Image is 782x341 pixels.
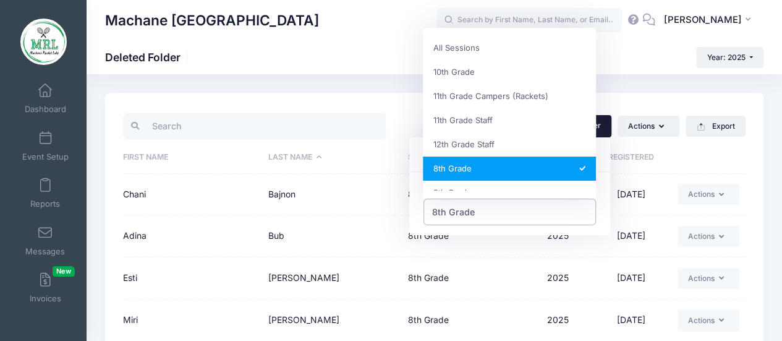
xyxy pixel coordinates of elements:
a: Messages [16,219,75,262]
td: 8th Grade [402,257,541,300]
td: [DATE] [599,174,663,216]
button: Year: 2025 [696,47,763,68]
button: [PERSON_NAME] [655,6,763,35]
span: Messages [25,246,65,257]
li: 11th Grade Campers (Rackets) [423,84,596,108]
a: Event Setup [16,124,75,168]
td: [DATE] [599,257,663,300]
td: 8th Grade [402,174,541,216]
td: [DATE] [599,216,663,258]
a: InvoicesNew [16,266,75,309]
td: [PERSON_NAME] [262,257,401,300]
h1: Machane [GEOGRAPHIC_DATA] [105,6,319,35]
td: Esti [123,257,262,300]
span: Dashboard [25,105,66,115]
span: Event Setup [22,152,69,162]
td: Bajnon [262,174,401,216]
span: 8th Grade [423,199,597,225]
span: Reports [30,199,60,210]
img: Machane Racket Lake [20,19,67,65]
button: Actions [618,116,679,137]
td: Adina [123,216,262,258]
button: Actions [678,268,739,289]
span: Year: 2025 [707,53,746,62]
span: [PERSON_NAME] [663,13,741,27]
th: Last Name: activate to sort column ascending [262,142,401,174]
li: 8th Grade [423,157,596,181]
button: Export [686,116,746,137]
a: Reports [16,171,75,215]
li: 10th Grade [423,60,596,84]
li: 11th Grade Staff [423,108,596,132]
td: 2025 [541,216,599,258]
span: 8th Grade [432,205,475,218]
td: Bub [262,216,401,258]
td: 8th Grade [402,216,541,258]
input: Search by First Name, Last Name, or Email... [436,8,622,33]
h1: Deleted Folder [105,51,191,64]
span: New [53,266,75,277]
th: Session: activate to sort column ascending [402,142,541,174]
td: Chani [123,174,262,216]
th: Registered: activate to sort column ascending [599,142,663,174]
button: Actions [678,309,739,330]
li: All Sessions [423,36,596,60]
span: Invoices [30,294,61,304]
a: Dashboard [16,77,75,120]
li: 9th Grade [423,181,596,205]
button: Actions [678,226,739,247]
td: 2025 [541,257,599,300]
th: : activate to sort column ascending [663,142,746,174]
li: 12th Grade Staff [423,132,596,157]
th: First Name: activate to sort column ascending [123,142,262,174]
input: Search [123,113,386,140]
button: Actions [678,184,739,205]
